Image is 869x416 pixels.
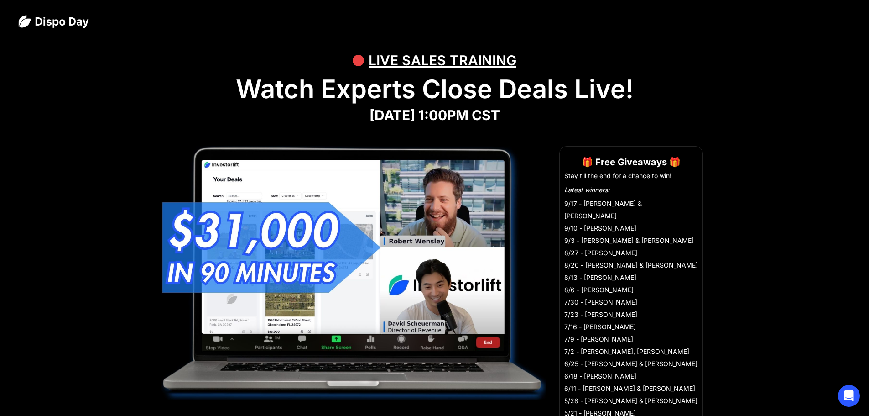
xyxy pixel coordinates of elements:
h1: Watch Experts Close Deals Live! [18,74,851,105]
li: Stay till the end for a chance to win! [564,171,698,180]
div: LIVE SALES TRAINING [369,47,516,74]
strong: 🎁 Free Giveaways 🎁 [582,157,681,168]
div: Open Intercom Messenger [838,385,860,407]
em: Latest winners: [564,186,609,194]
strong: [DATE] 1:00PM CST [369,107,500,123]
